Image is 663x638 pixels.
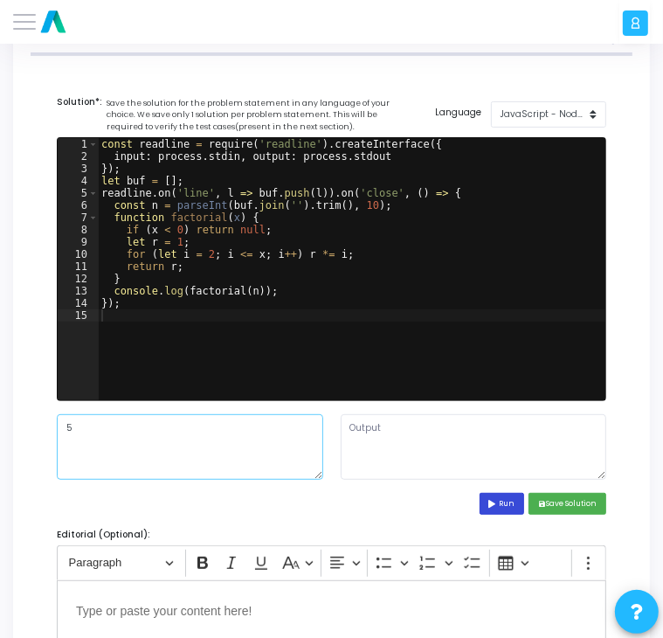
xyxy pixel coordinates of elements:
div: 13 [58,285,99,297]
div: 2 [58,150,99,163]
i: save [538,500,546,508]
div: JavaScript - NodeJs(12.14.0) [501,107,589,121]
div: 14 [58,297,99,309]
div: 9 [58,236,99,248]
button: Run [480,493,525,515]
button: Paragraph [61,550,182,577]
img: logo [36,4,71,39]
span: Save the solution for the problem statement in any language of your choice. We save only 1 soluti... [107,98,415,134]
div: 7 [58,212,99,224]
div: 3 [58,163,99,175]
div: 12 [58,273,99,285]
div: Editorial (Optional): [57,528,585,541]
div: 1 [58,138,99,150]
button: JavaScript - NodeJs(12.14.0) [491,101,607,128]
div: 6 [58,199,99,212]
div: Editor toolbar [57,545,606,579]
button: saveSave Solution [528,493,606,515]
div: 4 [58,175,99,187]
div: 5 [58,187,99,199]
div: 10 [58,248,99,260]
label: Solution*: [57,95,415,133]
div: 15 [58,309,99,322]
span: Paragraph [69,552,160,573]
div: 8 [58,224,99,236]
label: Language [436,106,482,119]
div: 11 [58,260,99,273]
